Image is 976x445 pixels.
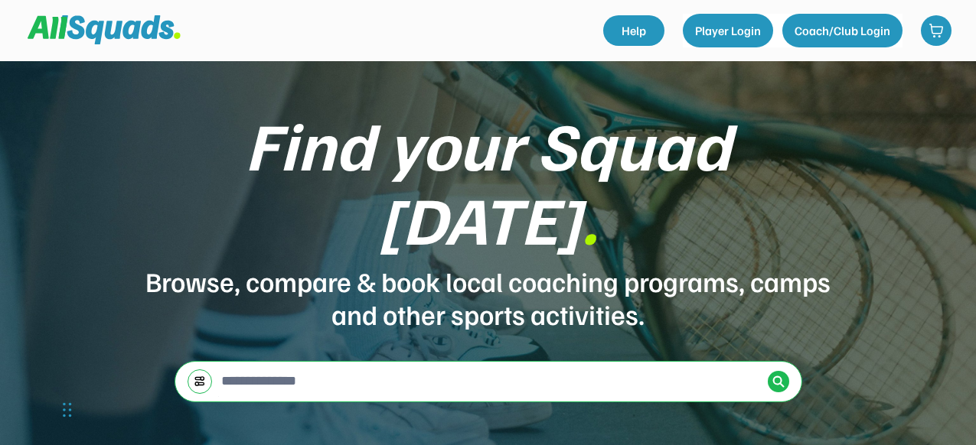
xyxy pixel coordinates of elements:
a: Help [603,15,664,46]
img: shopping-cart-01%20%281%29.svg [929,23,944,38]
img: Icon%20%2838%29.svg [772,375,785,388]
div: Find your Squad [DATE] [144,107,833,255]
img: Squad%20Logo.svg [28,15,181,44]
img: settings-03.svg [194,375,206,387]
button: Player Login [683,14,773,47]
div: Browse, compare & book local coaching programs, camps and other sports activities. [144,265,833,330]
font: . [581,176,598,260]
button: Coach/Club Login [782,14,903,47]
